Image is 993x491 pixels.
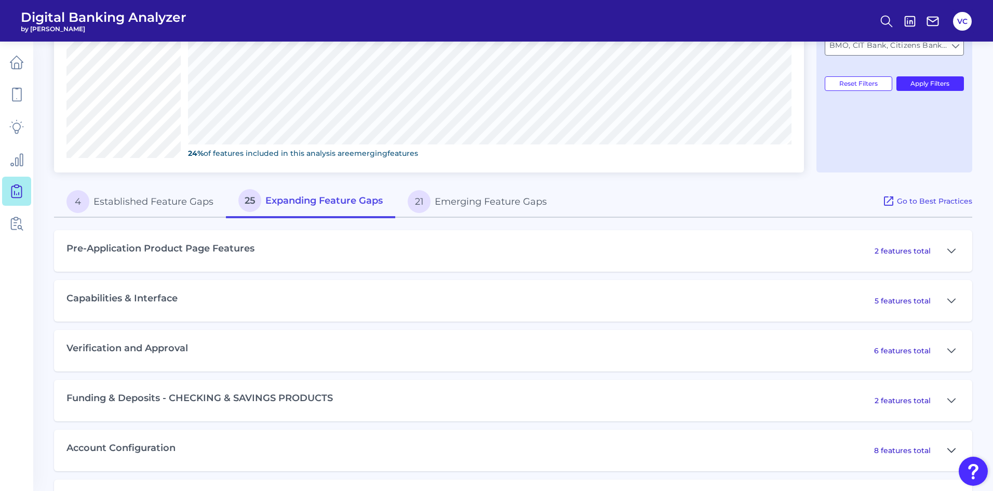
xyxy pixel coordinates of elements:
[953,12,972,31] button: VC
[66,293,178,304] h3: Capabilities & Interface
[875,246,931,256] p: 2 features total
[66,243,254,255] h3: Pre-Application Product Page Features
[350,149,387,158] span: emerging
[66,343,188,354] h3: Verification and Approval
[408,190,431,213] span: 21
[875,296,931,306] p: 5 features total
[896,76,964,91] button: Apply Filters
[874,346,931,355] p: 6 features total
[21,9,186,25] span: Digital Banking Analyzer
[875,396,931,405] p: 2 features total
[882,185,972,218] a: Go to Best Practices
[66,443,176,454] h3: Account Configuration
[959,457,988,486] button: Open Resource Center
[21,25,186,33] span: by [PERSON_NAME]
[188,149,791,158] p: of features included in this analysis are features
[825,76,892,91] button: Reset Filters
[188,149,204,158] b: 24%
[54,185,226,218] button: 4Established Feature Gaps
[66,190,89,213] span: 4
[897,196,972,206] span: Go to Best Practices
[874,446,931,455] p: 8 features total
[66,393,333,404] h3: Funding & Deposits - CHECKING & SAVINGS PRODUCTS
[395,185,559,218] button: 21Emerging Feature Gaps
[238,189,261,212] span: 25
[226,185,395,218] button: 25Expanding Feature Gaps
